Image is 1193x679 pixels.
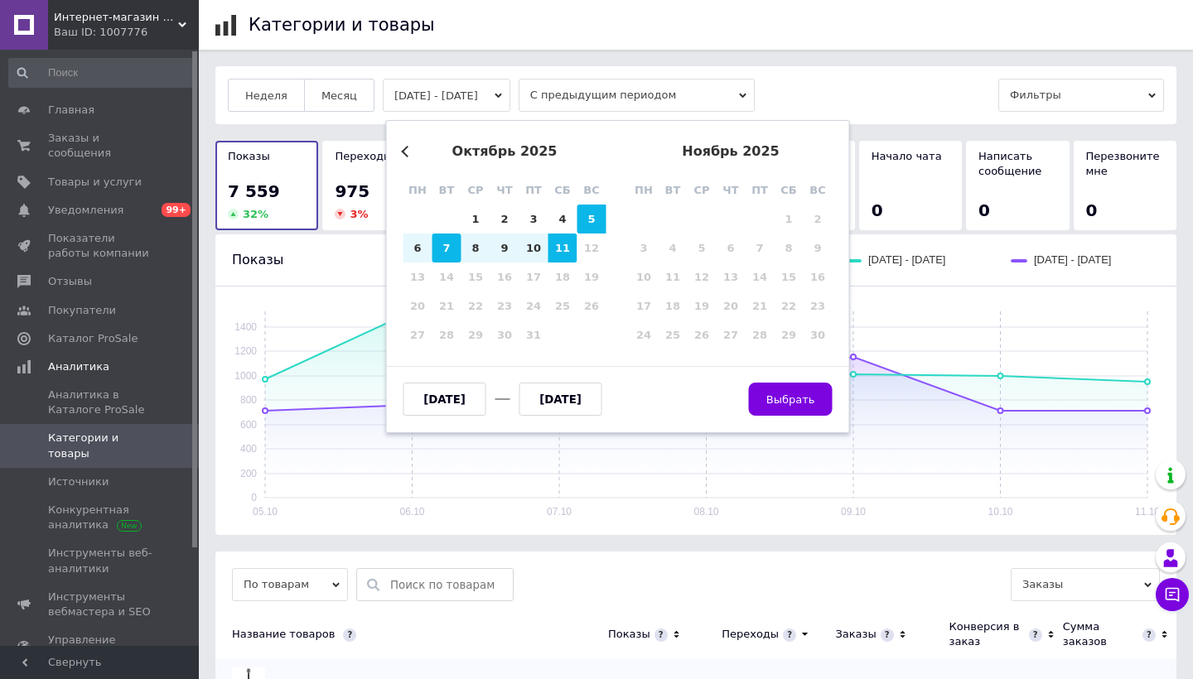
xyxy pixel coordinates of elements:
[804,234,833,262] div: Not available воскресенье, 9 ноября 2025 г.
[48,474,109,489] span: Источники
[548,176,577,205] div: сб
[630,320,659,349] div: Not available понедельник, 24 ноября 2025 г.
[519,262,548,291] div: Not available пятница, 17 октября 2025 г.
[432,291,461,320] div: Not available вторник, 21 октября 2025 г.
[519,79,755,112] span: С предыдущим периодом
[490,262,519,291] div: Not available четверг, 16 октября 2025 г.
[228,181,280,201] span: 7 559
[746,234,775,262] div: Not available пятница, 7 ноября 2025 г.
[240,419,257,431] text: 600
[988,506,1012,518] text: 10.10
[804,262,833,291] div: Not available воскресенье, 16 ноября 2025 г.
[1086,150,1160,177] span: Перезвоните мне
[659,291,688,320] div: Not available вторник, 18 ноября 2025 г.
[48,103,94,118] span: Главная
[659,320,688,349] div: Not available вторник, 25 ноября 2025 г.
[432,320,461,349] div: Not available вторник, 28 октября 2025 г.
[461,262,490,291] div: Not available среда, 15 октября 2025 г.
[461,234,490,262] div: Choose среда, 8 октября 2025 г.
[717,262,746,291] div: Not available четверг, 13 ноября 2025 г.
[321,89,357,102] span: Месяц
[659,262,688,291] div: Not available вторник, 11 ноября 2025 г.
[519,320,548,349] div: Not available пятница, 31 октября 2025 г.
[48,131,153,161] span: Заказы и сообщения
[717,176,746,205] div: чт
[383,79,510,112] button: [DATE] - [DATE]
[403,144,606,159] div: октябрь 2025
[304,79,374,112] button: Месяц
[722,627,779,642] div: Переходы
[688,262,717,291] div: Not available среда, 12 ноября 2025 г.
[401,146,413,157] button: Previous Month
[253,506,278,518] text: 05.10
[775,291,804,320] div: Not available суббота, 22 ноября 2025 г.
[54,10,178,25] span: Интернет-магазин "Master sound"
[547,506,572,518] text: 07.10
[232,568,348,601] span: По товарам
[215,627,600,642] div: Название товаров
[245,89,287,102] span: Неделя
[775,320,804,349] div: Not available суббота, 29 ноября 2025 г.
[630,262,659,291] div: Not available понедельник, 10 ноября 2025 г.
[232,252,283,267] span: Показы
[432,176,461,205] div: вт
[234,321,257,333] text: 1400
[461,320,490,349] div: Not available среда, 29 октября 2025 г.
[234,370,257,382] text: 1000
[48,590,153,619] span: Инструменты вебмастера и SEO
[48,431,153,460] span: Категории и товары
[577,234,606,262] div: Not available воскресенье, 12 октября 2025 г.
[490,234,519,262] div: Choose четверг, 9 октября 2025 г.
[54,25,199,40] div: Ваш ID: 1007776
[335,181,369,201] span: 975
[1011,568,1160,601] span: Заказы
[48,231,153,261] span: Показатели работы компании
[978,150,1041,177] span: Написать сообщение
[490,291,519,320] div: Not available четверг, 23 октября 2025 г.
[693,506,718,518] text: 08.10
[746,176,775,205] div: пт
[872,150,942,162] span: Начало чата
[249,15,435,35] h1: Категории и товары
[775,176,804,205] div: сб
[461,291,490,320] div: Not available среда, 22 октября 2025 г.
[240,468,257,479] text: 200
[775,262,804,291] div: Not available суббота, 15 ноября 2025 г.
[804,291,833,320] div: Not available воскресенье, 23 ноября 2025 г.
[659,234,688,262] div: Not available вторник, 4 ноября 2025 г.
[240,443,257,455] text: 400
[746,320,775,349] div: Not available пятница, 28 ноября 2025 г.
[403,291,432,320] div: Not available понедельник, 20 октября 2025 г.
[519,205,548,234] div: Choose пятница, 3 октября 2025 г.
[630,144,833,159] div: ноябрь 2025
[403,234,432,262] div: Choose понедельник, 6 октября 2025 г.
[461,176,490,205] div: ср
[577,291,606,320] div: Not available воскресенье, 26 октября 2025 г.
[461,205,490,234] div: Choose среда, 1 октября 2025 г.
[335,150,392,162] span: Переходы
[717,320,746,349] div: Not available четверг, 27 ноября 2025 г.
[548,205,577,234] div: Choose суббота, 4 октября 2025 г.
[240,394,257,406] text: 800
[228,150,270,162] span: Показы
[746,291,775,320] div: Not available пятница, 21 ноября 2025 г.
[251,492,257,503] text: 0
[577,205,606,234] div: Choose воскресенье, 5 октября 2025 г.
[1156,578,1189,611] button: Чат с покупателем
[548,291,577,320] div: Not available суббота, 25 октября 2025 г.
[490,320,519,349] div: Not available четверг, 30 октября 2025 г.
[432,234,461,262] div: Choose вторник, 7 октября 2025 г.
[403,320,432,349] div: Not available понедельник, 27 октября 2025 г.
[688,291,717,320] div: Not available среда, 19 ноября 2025 г.
[48,633,153,662] span: Управление сайтом
[717,291,746,320] div: Not available четверг, 20 ноября 2025 г.
[775,234,804,262] div: Not available суббота, 8 ноября 2025 г.
[48,203,123,218] span: Уведомления
[519,291,548,320] div: Not available пятница, 24 октября 2025 г.
[490,205,519,234] div: Choose четверг, 2 октября 2025 г.
[162,203,191,217] span: 99+
[577,176,606,205] div: вс
[234,345,257,357] text: 1200
[688,234,717,262] div: Not available среда, 5 ноября 2025 г.
[399,506,424,518] text: 06.10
